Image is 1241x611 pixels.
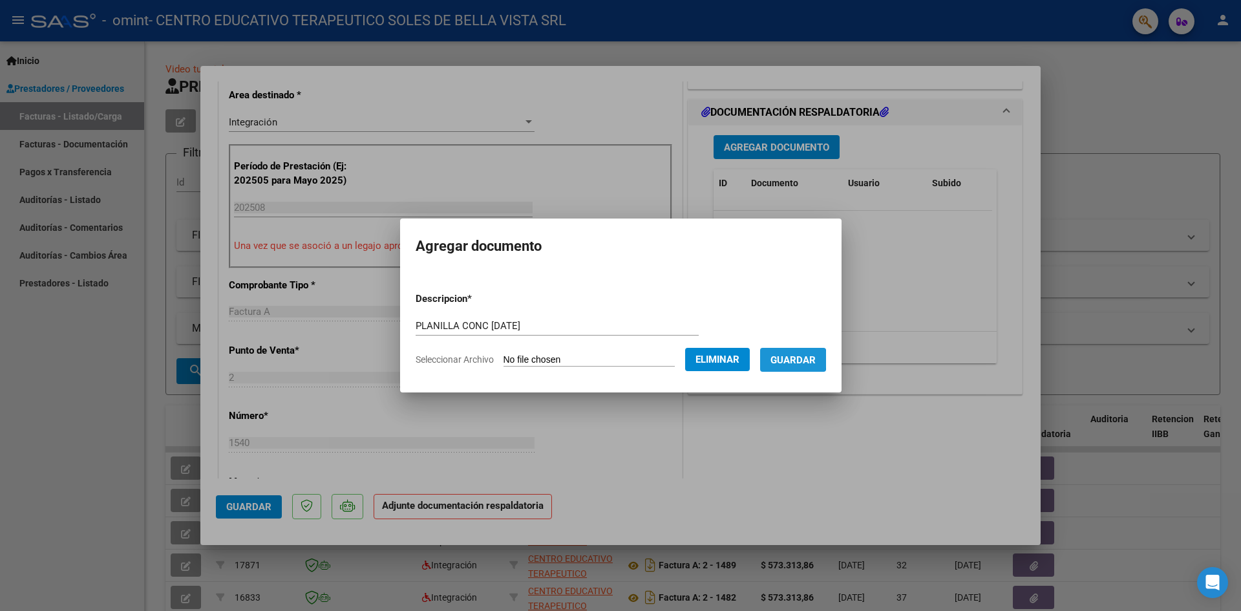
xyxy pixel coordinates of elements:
h2: Agregar documento [416,234,826,259]
div: Open Intercom Messenger [1197,567,1228,598]
span: Seleccionar Archivo [416,354,494,365]
span: Guardar [770,354,816,366]
p: Descripcion [416,292,539,306]
span: Eliminar [695,354,739,365]
button: Eliminar [685,348,750,371]
button: Guardar [760,348,826,372]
